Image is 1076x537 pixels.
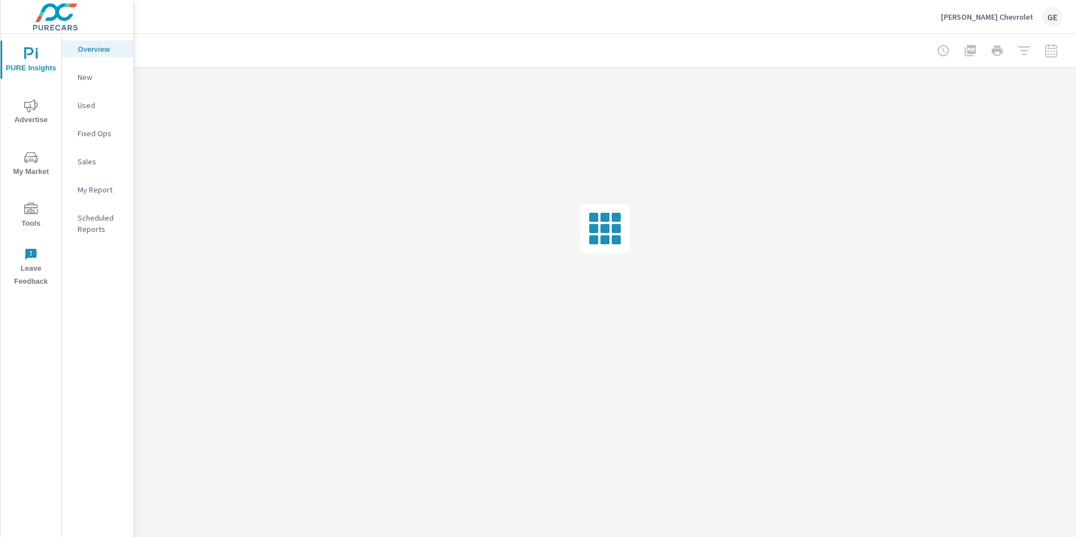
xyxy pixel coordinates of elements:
p: My Report [78,184,124,195]
p: Scheduled Reports [78,212,124,235]
p: [PERSON_NAME] Chevrolet [941,12,1033,22]
span: Advertise [4,99,58,127]
span: PURE Insights [4,47,58,75]
div: GE [1042,7,1062,27]
div: Overview [62,41,133,57]
p: Overview [78,43,124,55]
p: New [78,71,124,83]
p: Fixed Ops [78,128,124,139]
p: Sales [78,156,124,167]
div: New [62,69,133,86]
div: Fixed Ops [62,125,133,142]
div: Scheduled Reports [62,209,133,238]
div: Used [62,97,133,114]
p: Used [78,100,124,111]
span: Leave Feedback [4,248,58,288]
div: My Report [62,181,133,198]
span: My Market [4,151,58,178]
div: nav menu [1,34,61,293]
span: Tools [4,203,58,230]
div: Sales [62,153,133,170]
